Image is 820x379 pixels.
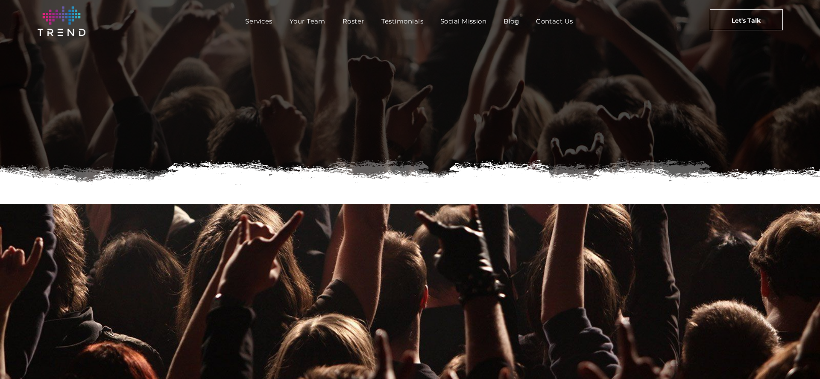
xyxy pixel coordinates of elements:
a: Services [237,15,281,27]
span: Let's Talk [732,10,761,31]
a: Let's Talk [710,9,783,30]
img: logo [38,6,85,36]
a: Roster [334,15,373,27]
a: Blog [495,15,527,27]
a: Testimonials [373,15,432,27]
a: Social Mission [432,15,495,27]
a: Contact Us [527,15,582,27]
a: Your Team [281,15,334,27]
